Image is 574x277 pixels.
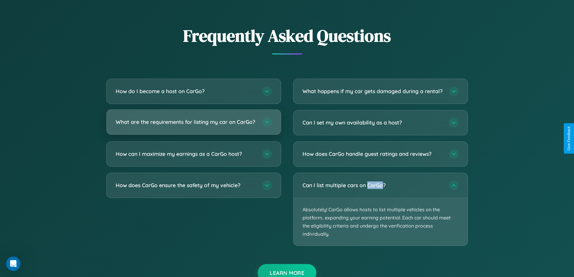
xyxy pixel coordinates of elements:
[303,119,443,126] h3: Can I set my own availability as a host?
[303,181,443,189] h3: Can I list multiple cars on CarGo?
[303,87,443,95] h3: What happens if my car gets damaged during a rental?
[116,118,256,126] h3: What are the requirements for listing my car on CarGo?
[106,24,468,47] h2: Frequently Asked Questions
[116,87,256,95] h3: How do I become a host on CarGo?
[293,198,468,246] p: Absolutely! CarGo allows hosts to list multiple vehicles on the platform, expanding your earning ...
[116,181,256,189] h3: How does CarGo ensure the safety of my vehicle?
[303,150,443,158] h3: How does CarGo handle guest ratings and reviews?
[6,257,20,271] iframe: Intercom live chat
[567,126,571,151] div: Give Feedback
[116,150,256,158] h3: How can I maximize my earnings as a CarGo host?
